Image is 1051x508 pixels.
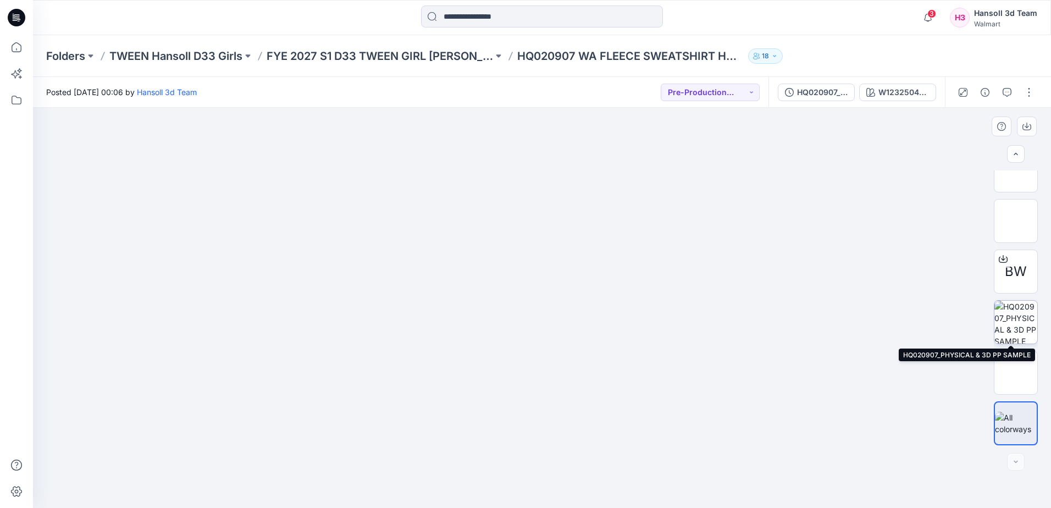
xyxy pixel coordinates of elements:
a: TWEEN Hansoll D33 Girls [109,48,242,64]
span: Posted [DATE] 00:06 by [46,86,197,98]
img: HQ020907_PHYSICAL & 3D PP SAMPLE [994,301,1037,344]
button: Details [976,84,994,101]
button: 18 [748,48,783,64]
span: 3 [927,9,936,18]
a: FYE 2027 S1 D33 TWEEN GIRL [PERSON_NAME] [267,48,493,64]
div: Walmart [974,20,1037,28]
div: W123250404MJ03GA [878,86,929,98]
button: W123250404MJ03GA [859,84,936,101]
button: HQ020907_PP_WA FLEECE SWEATSHIRT [778,84,855,101]
div: H3 [950,8,970,27]
a: Folders [46,48,85,64]
div: HQ020907_PP_WA FLEECE SWEATSHIRT [797,86,848,98]
span: BW [1005,262,1027,281]
p: 18 [762,50,769,62]
p: HQ020907 WA FLEECE SWEATSHIRT HQ020907 ASTM FIT L(10/12) [517,48,744,64]
img: All colorways [995,412,1037,435]
div: Hansoll 3d Team [974,7,1037,20]
a: Hansoll 3d Team [137,87,197,97]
